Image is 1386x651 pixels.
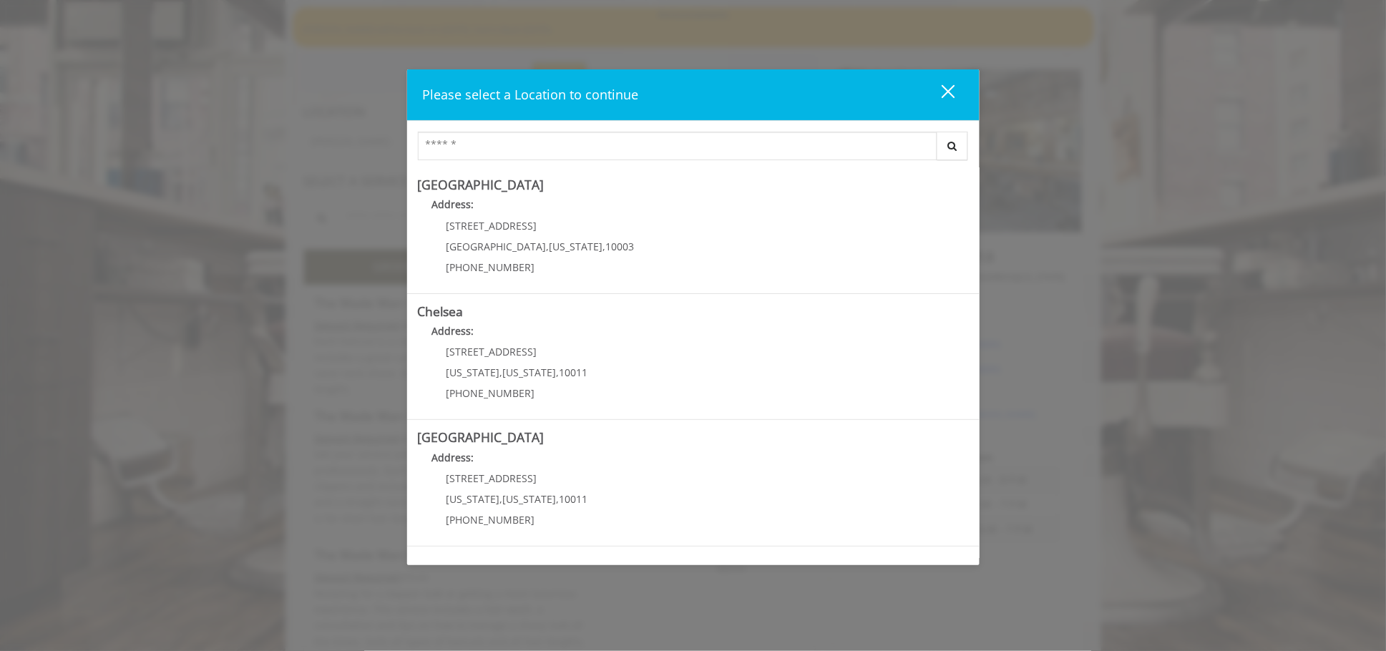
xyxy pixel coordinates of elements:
span: 10011 [560,492,588,506]
span: [STREET_ADDRESS] [446,345,537,358]
span: [US_STATE] [503,366,557,379]
b: [GEOGRAPHIC_DATA] [418,429,545,446]
span: , [547,240,550,253]
span: [US_STATE] [503,492,557,506]
b: Chelsea [418,303,464,320]
span: [PHONE_NUMBER] [446,513,535,527]
span: Please select a Location to continue [423,86,639,103]
b: Address: [432,324,474,338]
b: Flatiron [418,555,462,572]
span: , [603,240,606,253]
span: [GEOGRAPHIC_DATA] [446,240,547,253]
input: Search Center [418,132,937,160]
span: [US_STATE] [446,366,500,379]
i: Search button [945,141,961,151]
b: Address: [432,451,474,464]
span: , [557,366,560,379]
span: [PHONE_NUMBER] [446,386,535,400]
span: [PHONE_NUMBER] [446,260,535,274]
span: [STREET_ADDRESS] [446,219,537,232]
span: 10003 [606,240,635,253]
button: close dialog [915,80,964,109]
span: [US_STATE] [446,492,500,506]
span: , [500,366,503,379]
b: [GEOGRAPHIC_DATA] [418,176,545,193]
span: , [500,492,503,506]
div: close dialog [925,84,954,105]
b: Address: [432,197,474,211]
span: [STREET_ADDRESS] [446,471,537,485]
span: 10011 [560,366,588,379]
span: [US_STATE] [550,240,603,253]
div: Center Select [418,132,969,167]
span: , [557,492,560,506]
